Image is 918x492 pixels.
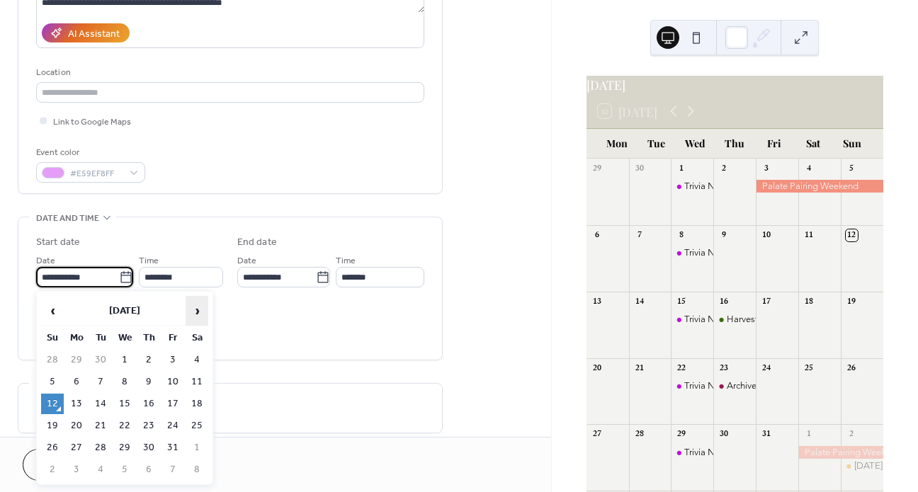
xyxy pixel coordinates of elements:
th: Tu [89,328,112,348]
div: 29 [676,429,688,441]
td: 11 [186,372,208,392]
div: 1 [676,163,688,175]
div: Start date [36,235,80,250]
td: 1 [186,437,208,458]
div: Harvest Festival at Riverside Vines [841,459,883,472]
td: 30 [89,350,112,370]
div: Palate Pairing Weekend [756,180,883,193]
div: Mon [598,129,637,158]
td: 2 [41,459,64,480]
td: 1 [113,350,136,370]
div: 16 [718,296,730,308]
div: 2 [846,429,858,441]
th: Mo [65,328,88,348]
td: 3 [161,350,184,370]
td: 24 [161,416,184,436]
span: #E59EF8FF [70,166,123,181]
td: 7 [89,372,112,392]
div: 28 [633,429,645,441]
button: AI Assistant [42,23,130,42]
div: Trivia Night + Happy Hour [684,446,791,459]
div: Archive Pour: Cabernet Franc 2019 [727,379,866,392]
div: Trivia Night + Happy Hour [684,379,791,392]
td: 6 [137,459,160,480]
div: 1 [803,429,815,441]
div: 15 [676,296,688,308]
td: 18 [186,394,208,414]
div: 5 [846,163,858,175]
div: 20 [591,362,603,374]
td: 16 [137,394,160,414]
div: Palate Pairing Weekend [798,446,883,459]
div: Trivia Night + Happy Hour [684,180,791,193]
div: 25 [803,362,815,374]
td: 28 [89,437,112,458]
div: End date [237,235,277,250]
th: We [113,328,136,348]
div: 21 [633,362,645,374]
div: Trivia Night + Happy Hour [671,180,713,193]
div: 6 [591,229,603,241]
div: Trivia Night + Happy Hour [671,379,713,392]
th: [DATE] [65,296,184,326]
div: Fri [754,129,793,158]
div: Sat [793,129,832,158]
td: 26 [41,437,64,458]
div: 9 [718,229,730,241]
div: Event color [36,145,142,160]
div: 24 [761,362,773,374]
th: Sa [186,328,208,348]
td: 21 [89,416,112,436]
div: Tue [637,129,676,158]
div: 10 [761,229,773,241]
span: ‹ [42,297,63,325]
div: Harvest Wine Pairing Dinner [713,313,756,326]
td: 12 [41,394,64,414]
div: 13 [591,296,603,308]
td: 17 [161,394,184,414]
td: 6 [65,372,88,392]
button: Cancel [23,449,110,481]
div: 17 [761,296,773,308]
th: Su [41,328,64,348]
td: 22 [113,416,136,436]
div: Location [36,65,421,80]
div: Trivia Night + Happy Hour [671,246,713,259]
div: Sun [833,129,872,158]
td: 5 [113,459,136,480]
span: Link to Google Maps [53,115,131,130]
td: 25 [186,416,208,436]
div: Trivia Night + Happy Hour [684,313,791,326]
td: 28 [41,350,64,370]
td: 5 [41,372,64,392]
td: 3 [65,459,88,480]
td: 9 [137,372,160,392]
div: 22 [676,362,688,374]
div: 18 [803,296,815,308]
div: Harvest Wine Pairing Dinner [727,313,840,326]
div: 12 [846,229,858,241]
span: Time [336,253,356,268]
td: 7 [161,459,184,480]
div: 2 [718,163,730,175]
span: Date [237,253,256,268]
th: Th [137,328,160,348]
td: 29 [113,437,136,458]
td: 8 [113,372,136,392]
td: 4 [186,350,208,370]
td: 27 [65,437,88,458]
td: 4 [89,459,112,480]
td: 31 [161,437,184,458]
td: 23 [137,416,160,436]
div: Thu [715,129,754,158]
div: 19 [846,296,858,308]
div: 30 [633,163,645,175]
th: Fr [161,328,184,348]
div: 8 [676,229,688,241]
div: 14 [633,296,645,308]
span: Time [139,253,159,268]
div: 30 [718,429,730,441]
div: Trivia Night + Happy Hour [684,246,791,259]
div: 23 [718,362,730,374]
